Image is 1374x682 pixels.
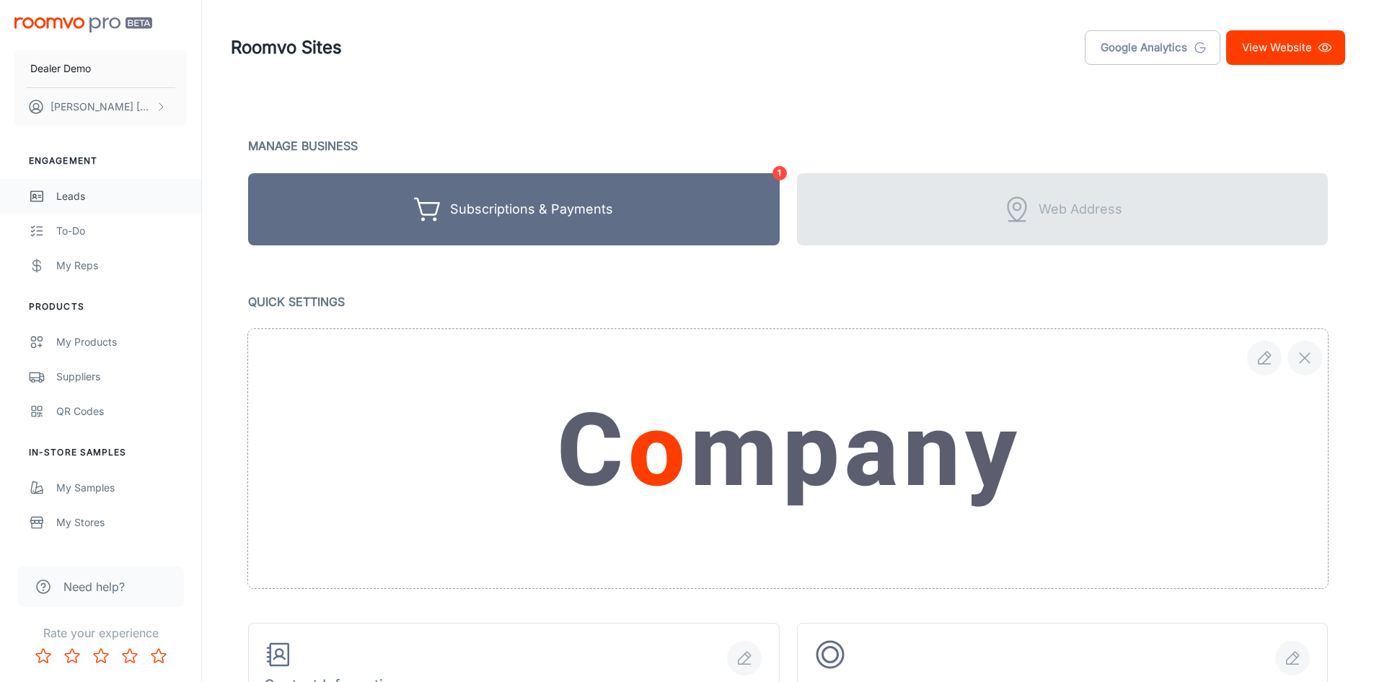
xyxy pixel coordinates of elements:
div: My Stores [56,515,187,530]
button: Rate 3 star [87,642,115,670]
button: Subscriptions & Payments [248,173,780,245]
p: Rate your experience [12,624,190,642]
button: Rate 5 star [144,642,173,670]
span: 1 [772,166,787,180]
button: Rate 2 star [58,642,87,670]
button: Rate 1 star [29,642,58,670]
div: To-do [56,223,187,239]
div: My Reps [56,258,187,274]
p: [PERSON_NAME] [PERSON_NAME] [50,99,152,115]
a: Google Analytics tracking code can be added using the Custom Code feature on this page [1085,30,1220,65]
div: My Samples [56,480,187,496]
p: Dealer Demo [30,61,91,76]
a: View Website [1226,30,1345,65]
div: Subscriptions & Payments [450,198,613,221]
div: My Products [56,334,187,350]
p: Quick Settings [248,292,1328,312]
div: Unlock with subscription [797,173,1329,245]
h1: Roomvo Sites [231,35,342,61]
p: Manage Business [248,136,1328,156]
span: Need help? [63,578,125,595]
button: Rate 4 star [115,642,144,670]
img: Roomvo PRO Beta [14,17,152,32]
div: Leads [56,188,187,204]
button: [PERSON_NAME] [PERSON_NAME] [14,88,187,126]
img: file preview [543,393,1033,525]
div: QR Codes [56,403,187,419]
button: Dealer Demo [14,50,187,87]
div: Suppliers [56,369,187,385]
